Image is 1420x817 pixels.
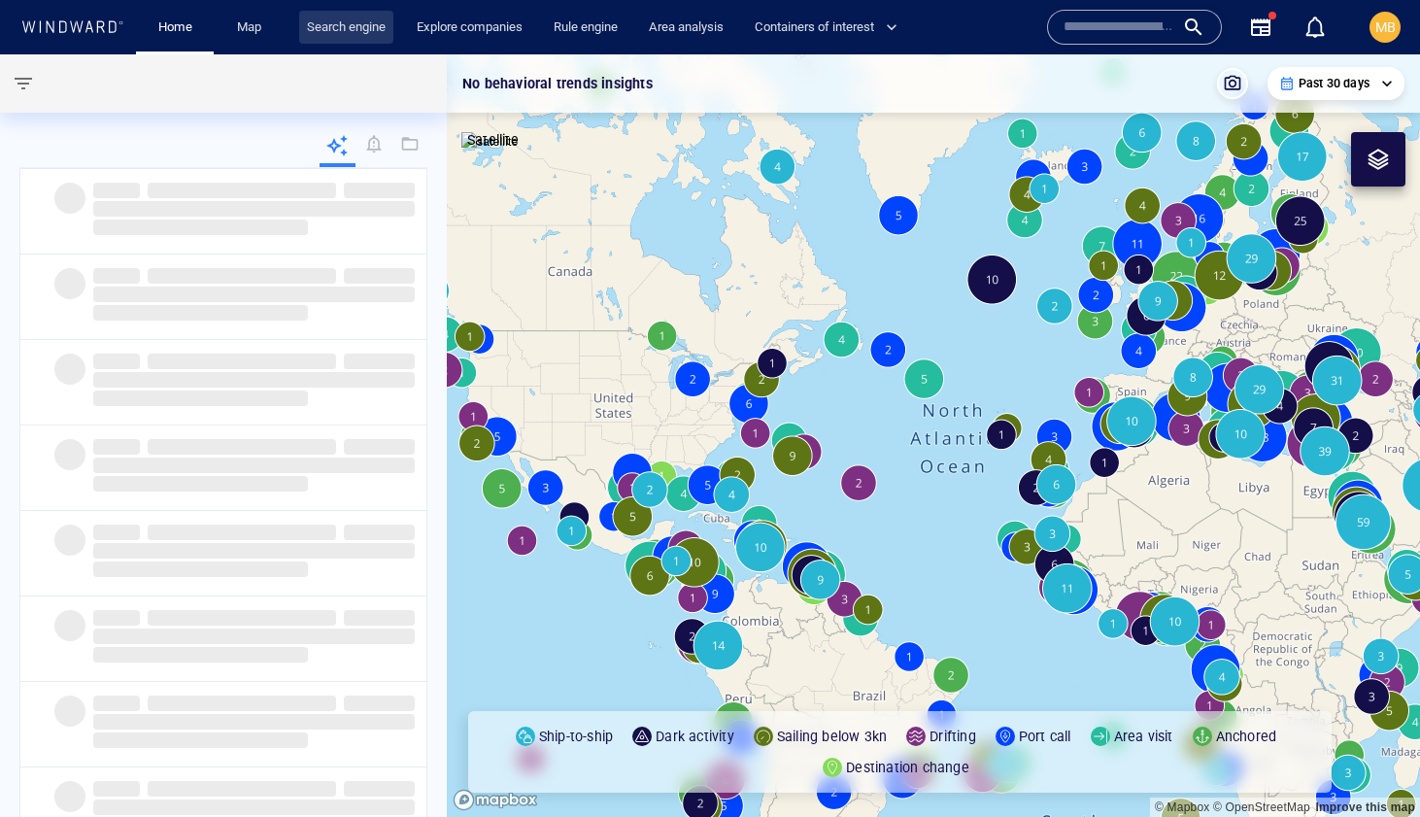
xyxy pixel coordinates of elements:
p: Satellite [467,128,519,152]
p: No behavioral trends insights [462,72,653,95]
span: ‌ [344,354,415,369]
img: satellite [461,132,519,152]
a: Explore companies [409,11,530,45]
span: ‌ [54,610,85,641]
span: ‌ [148,268,336,284]
span: ‌ [148,439,336,455]
span: ‌ [93,476,308,492]
span: ‌ [93,391,308,406]
span: ‌ [344,610,415,626]
span: ‌ [93,732,308,748]
button: Map [221,11,284,45]
span: ‌ [93,439,140,455]
p: Drifting [930,725,976,748]
p: Port call [1019,725,1071,748]
span: ‌ [54,696,85,727]
p: Area visit [1114,725,1173,748]
span: ‌ [344,268,415,284]
span: MB [1375,19,1396,35]
div: Past 30 days [1279,75,1393,92]
span: ‌ [93,800,415,815]
span: ‌ [93,458,415,473]
span: ‌ [93,201,415,217]
p: Destination change [846,756,969,779]
span: ‌ [93,781,140,797]
a: Map [229,11,276,45]
span: ‌ [148,781,336,797]
span: ‌ [93,562,308,577]
a: Map feedback [1315,800,1415,814]
span: ‌ [344,781,415,797]
span: ‌ [93,305,308,321]
span: ‌ [93,183,140,198]
a: OpenStreetMap [1213,800,1310,814]
span: ‌ [54,781,85,812]
a: Home [151,11,200,45]
span: ‌ [93,525,140,540]
span: ‌ [93,543,415,559]
span: ‌ [93,354,140,369]
span: ‌ [148,183,336,198]
span: Containers of interest [755,17,897,39]
span: ‌ [54,439,85,470]
a: Mapbox logo [453,789,538,811]
span: ‌ [148,525,336,540]
span: ‌ [93,372,415,388]
button: MB [1366,8,1404,47]
span: ‌ [344,696,415,711]
a: Rule engine [546,11,625,45]
span: ‌ [54,525,85,556]
a: Search engine [299,11,393,45]
p: Dark activity [656,725,734,748]
a: Area analysis [641,11,731,45]
span: ‌ [148,354,336,369]
a: Mapbox [1155,800,1209,814]
span: ‌ [344,525,415,540]
span: ‌ [93,629,415,644]
button: Home [144,11,206,45]
p: Anchored [1216,725,1277,748]
span: ‌ [93,268,140,284]
span: ‌ [344,439,415,455]
div: Notification center [1303,16,1327,39]
span: ‌ [344,183,415,198]
p: Past 30 days [1299,75,1369,92]
span: ‌ [54,183,85,214]
span: ‌ [148,610,336,626]
span: ‌ [148,696,336,711]
span: ‌ [54,268,85,299]
span: ‌ [93,714,415,730]
span: ‌ [54,354,85,385]
span: ‌ [93,220,308,235]
iframe: Chat [1337,730,1405,802]
button: Containers of interest [747,11,914,45]
span: ‌ [93,647,308,663]
p: Sailing below 3kn [777,725,887,748]
p: Ship-to-ship [539,725,613,748]
canvas: Map [447,54,1420,817]
span: ‌ [93,696,140,711]
span: ‌ [93,287,415,302]
span: ‌ [93,610,140,626]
